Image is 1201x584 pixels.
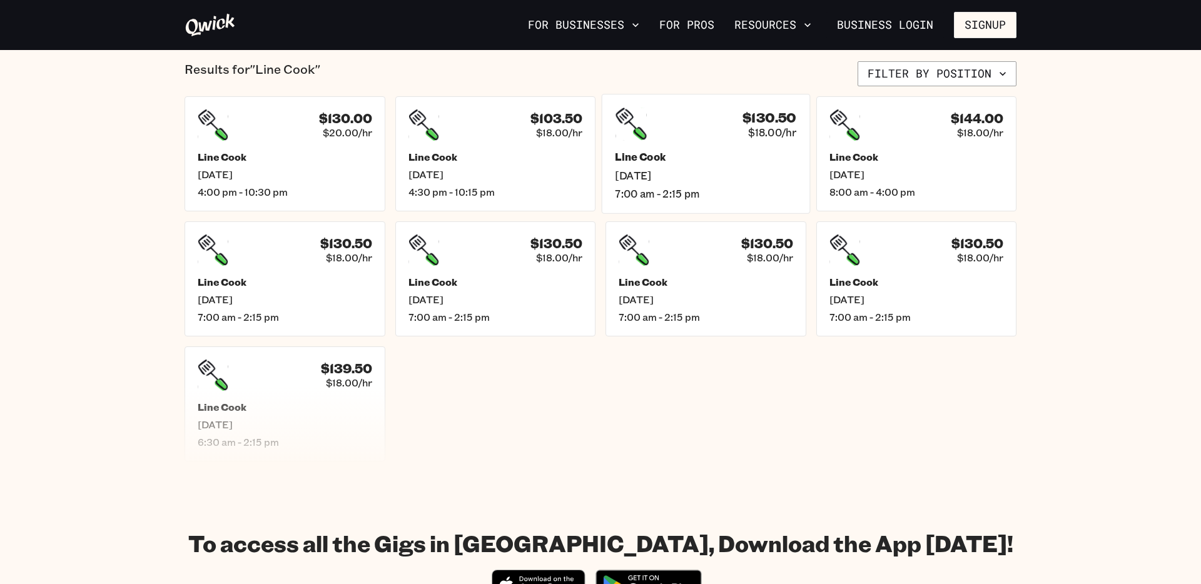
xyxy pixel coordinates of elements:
[326,376,372,389] span: $18.00/hr
[951,111,1003,126] h4: $144.00
[408,151,583,163] h5: Line Cook
[198,168,372,181] span: [DATE]
[185,221,385,336] a: $130.50$18.00/hrLine Cook[DATE]7:00 am - 2:15 pm
[742,109,796,126] h4: $130.50
[188,529,1013,557] h1: To access all the Gigs in [GEOGRAPHIC_DATA], Download the App [DATE]!
[829,186,1004,198] span: 8:00 am - 4:00 pm
[829,293,1004,306] span: [DATE]
[198,151,372,163] h5: Line Cook
[816,221,1017,336] a: $130.50$18.00/hrLine Cook[DATE]7:00 am - 2:15 pm
[408,276,583,288] h5: Line Cook
[408,293,583,306] span: [DATE]
[319,111,372,126] h4: $130.00
[615,169,796,182] span: [DATE]
[530,111,582,126] h4: $103.50
[826,12,944,38] a: Business Login
[198,436,372,448] span: 6:30 am - 2:15 pm
[408,186,583,198] span: 4:30 pm - 10:15 pm
[536,251,582,264] span: $18.00/hr
[957,126,1003,139] span: $18.00/hr
[321,361,372,376] h4: $139.50
[408,168,583,181] span: [DATE]
[829,151,1004,163] h5: Line Cook
[957,251,1003,264] span: $18.00/hr
[198,293,372,306] span: [DATE]
[748,126,796,139] span: $18.00/hr
[185,61,320,86] p: Results for "Line Cook"
[395,221,596,336] a: $130.50$18.00/hrLine Cook[DATE]7:00 am - 2:15 pm
[198,311,372,323] span: 7:00 am - 2:15 pm
[320,236,372,251] h4: $130.50
[523,14,644,36] button: For Businesses
[395,96,596,211] a: $103.50$18.00/hrLine Cook[DATE]4:30 pm - 10:15 pm
[951,236,1003,251] h4: $130.50
[816,96,1017,211] a: $144.00$18.00/hrLine Cook[DATE]8:00 am - 4:00 pm
[198,401,372,413] h5: Line Cook
[741,236,793,251] h4: $130.50
[198,418,372,431] span: [DATE]
[829,168,1004,181] span: [DATE]
[615,151,796,164] h5: Line Cook
[185,346,385,461] a: $139.50$18.00/hrLine Cook[DATE]6:30 am - 2:15 pm
[829,276,1004,288] h5: Line Cook
[602,94,810,213] a: $130.50$18.00/hrLine Cook[DATE]7:00 am - 2:15 pm
[654,14,719,36] a: For Pros
[323,126,372,139] span: $20.00/hr
[858,61,1016,86] button: Filter by position
[185,96,385,211] a: $130.00$20.00/hrLine Cook[DATE]4:00 pm - 10:30 pm
[326,251,372,264] span: $18.00/hr
[408,311,583,323] span: 7:00 am - 2:15 pm
[954,12,1016,38] button: Signup
[606,221,806,336] a: $130.50$18.00/hrLine Cook[DATE]7:00 am - 2:15 pm
[829,311,1004,323] span: 7:00 am - 2:15 pm
[615,187,796,200] span: 7:00 am - 2:15 pm
[198,186,372,198] span: 4:00 pm - 10:30 pm
[619,293,793,306] span: [DATE]
[619,311,793,323] span: 7:00 am - 2:15 pm
[536,126,582,139] span: $18.00/hr
[729,14,816,36] button: Resources
[198,276,372,288] h5: Line Cook
[530,236,582,251] h4: $130.50
[747,251,793,264] span: $18.00/hr
[619,276,793,288] h5: Line Cook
